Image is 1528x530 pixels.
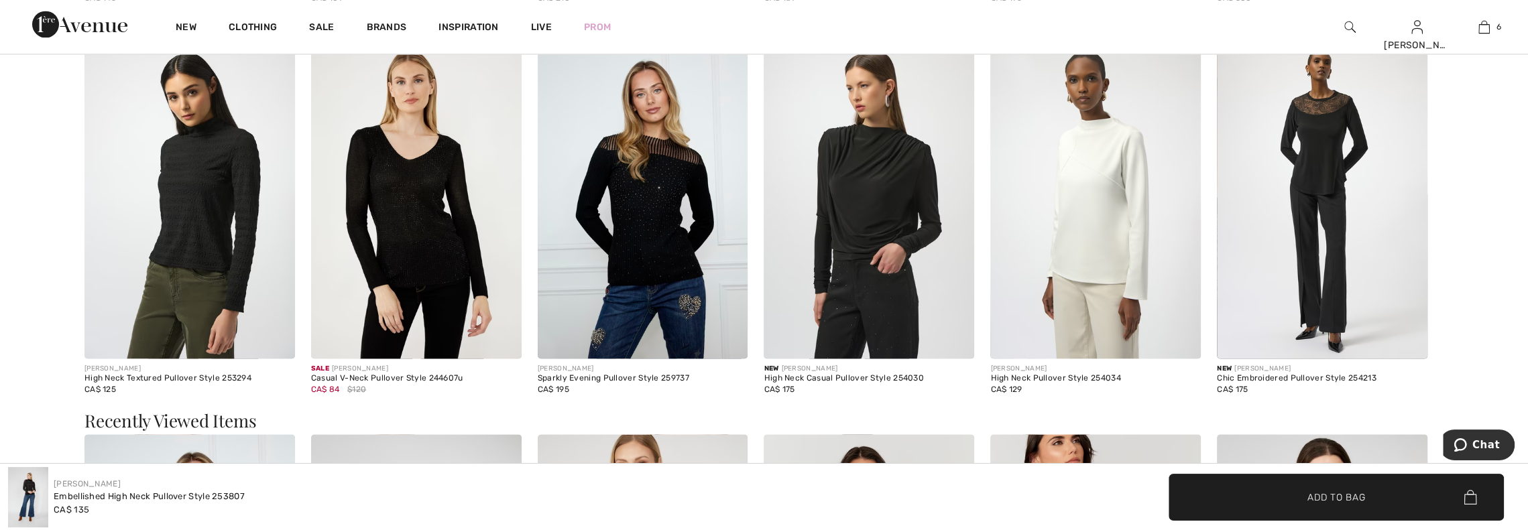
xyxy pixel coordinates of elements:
[538,43,748,358] img: Sparkly Evening Pullover Style 259737
[1217,374,1427,383] div: Chic Embroidered Pullover Style 254213
[538,385,569,394] span: CA$ 195
[54,479,121,488] a: [PERSON_NAME]
[84,43,295,358] img: High Neck Textured Pullover Style 253294
[84,411,1444,429] h3: Recently Viewed Items
[311,385,340,394] span: CA$ 84
[311,43,522,358] img: Casual V-Neck Pullover Style 244607u
[584,20,611,34] a: Prom
[1496,21,1501,33] span: 6
[311,365,329,373] span: Sale
[764,43,974,358] img: High Neck Casual Pullover Style 254030
[347,383,366,395] span: $120
[1478,19,1490,35] img: My Bag
[1464,490,1476,505] img: Bag.svg
[1217,364,1427,374] div: [PERSON_NAME]
[990,374,1201,383] div: High Neck Pullover Style 254034
[1384,38,1450,52] div: [PERSON_NAME]
[54,505,89,515] span: CA$ 135
[764,365,778,373] span: New
[367,21,407,36] a: Brands
[309,21,334,36] a: Sale
[531,20,552,34] a: Live
[990,43,1201,358] img: High Neck Pullover Style 254034
[84,364,295,374] div: [PERSON_NAME]
[1344,19,1356,35] img: search the website
[990,364,1201,374] div: [PERSON_NAME]
[1217,365,1232,373] span: New
[764,385,795,394] span: CA$ 175
[32,11,127,38] img: 1ère Avenue
[1411,20,1423,33] a: Sign In
[1169,474,1504,521] button: Add to Bag
[538,374,748,383] div: Sparkly Evening Pullover Style 259737
[1411,19,1423,35] img: My Info
[84,374,295,383] div: High Neck Textured Pullover Style 253294
[8,467,48,527] img: Embellished High Neck Pullover Style 253807
[764,374,974,383] div: High Neck Casual Pullover Style 254030
[176,21,196,36] a: New
[1443,429,1515,463] iframe: Opens a widget where you can chat to one of our agents
[1307,490,1365,504] span: Add to Bag
[54,490,245,503] div: Embellished High Neck Pullover Style 253807
[311,364,522,374] div: [PERSON_NAME]
[229,21,277,36] a: Clothing
[990,385,1022,394] span: CA$ 129
[764,364,974,374] div: [PERSON_NAME]
[438,21,498,36] span: Inspiration
[538,364,748,374] div: [PERSON_NAME]
[311,374,522,383] div: Casual V-Neck Pullover Style 244607u
[1217,43,1427,358] img: Chic Embroidered Pullover Style 254213
[84,385,116,394] span: CA$ 125
[1217,385,1248,394] span: CA$ 175
[1451,19,1517,35] a: 6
